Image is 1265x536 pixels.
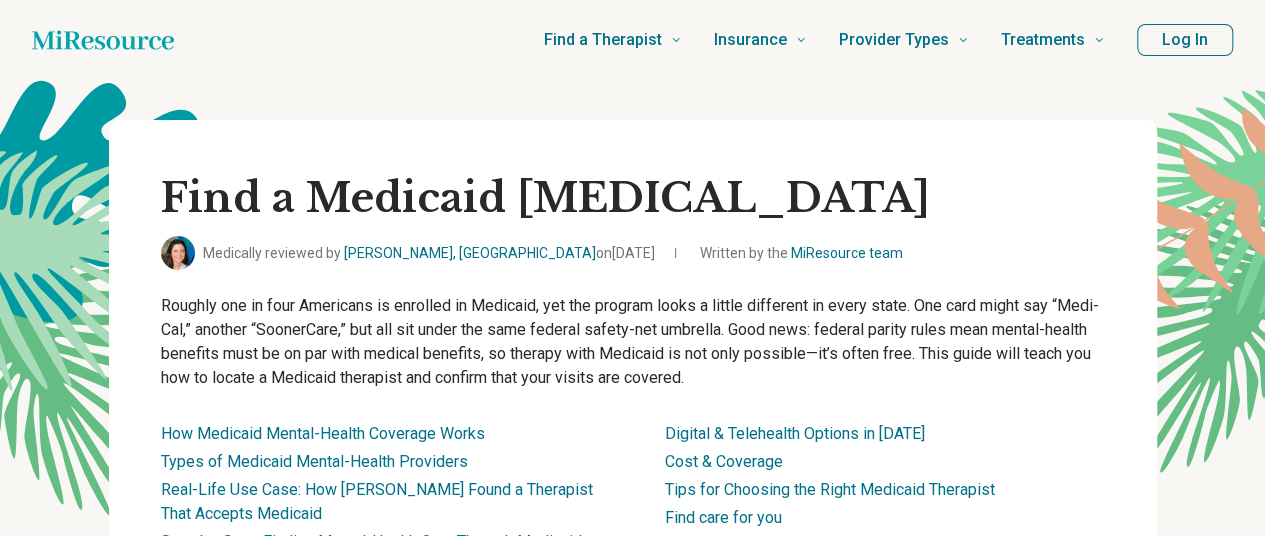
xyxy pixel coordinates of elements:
[791,245,903,261] a: MiResource team
[700,243,903,264] span: Written by the
[665,508,782,527] a: Find care for you
[596,245,655,261] span: on [DATE]
[665,452,783,471] a: Cost & Coverage
[714,26,787,54] span: Insurance
[665,424,925,443] a: Digital & Telehealth Options in [DATE]
[1001,26,1085,54] span: Treatments
[544,26,662,54] span: Find a Therapist
[344,245,596,261] a: [PERSON_NAME], [GEOGRAPHIC_DATA]
[161,294,1105,390] p: Roughly one in four Americans is enrolled in Medicaid, yet the program looks a little different i...
[161,480,593,523] a: Real-Life Use Case: How [PERSON_NAME] Found a Therapist That Accepts Medicaid
[665,480,995,499] a: Tips for Choosing the Right Medicaid Therapist
[32,20,174,60] a: Home page
[161,424,485,443] a: How Medicaid Mental-Health Coverage Works
[1137,24,1233,56] button: Log In
[161,172,1105,224] h1: Find a Medicaid [MEDICAL_DATA]
[839,26,949,54] span: Provider Types
[203,243,655,264] span: Medically reviewed by
[161,452,468,471] a: Types of Medicaid Mental-Health Providers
